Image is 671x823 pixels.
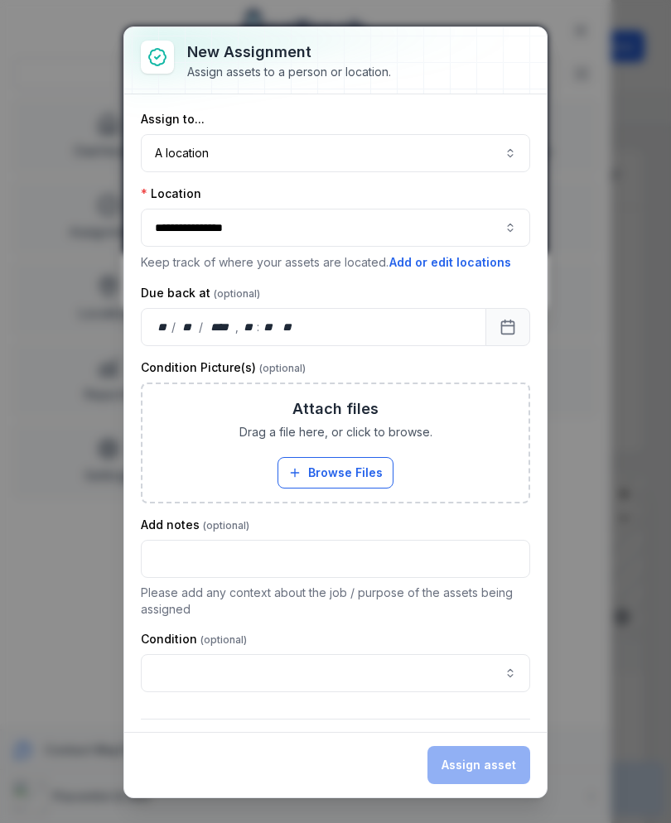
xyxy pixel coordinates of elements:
[141,253,530,272] p: Keep track of where your assets are located.
[177,319,200,335] div: month,
[171,319,177,335] div: /
[485,308,530,346] button: Calendar
[187,64,391,80] div: Assign assets to a person or location.
[261,319,278,335] div: minute,
[279,319,297,335] div: am/pm,
[389,253,512,272] button: Add or edit locations
[141,631,247,647] label: Condition
[257,319,261,335] div: :
[240,319,257,335] div: hour,
[205,319,235,335] div: year,
[141,134,530,172] button: A location
[141,585,530,618] p: Please add any context about the job / purpose of the assets being assigned
[141,111,205,128] label: Assign to...
[235,319,240,335] div: ,
[239,424,432,440] span: Drag a file here, or click to browse.
[187,41,391,64] h3: New assignment
[155,319,171,335] div: day,
[141,185,201,202] label: Location
[141,359,306,376] label: Condition Picture(s)
[141,285,260,301] label: Due back at
[278,457,393,489] button: Browse Files
[292,397,379,421] h3: Attach files
[199,319,205,335] div: /
[141,517,249,533] label: Add notes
